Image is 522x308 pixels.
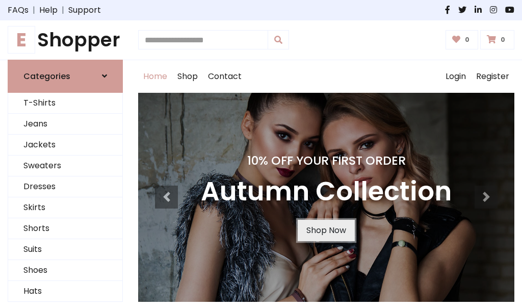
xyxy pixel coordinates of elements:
[8,29,123,52] a: EShopper
[68,4,101,16] a: Support
[58,4,68,16] span: |
[498,35,508,44] span: 0
[8,176,122,197] a: Dresses
[471,60,514,93] a: Register
[8,60,123,93] a: Categories
[8,260,122,281] a: Shoes
[8,4,29,16] a: FAQs
[8,26,35,54] span: E
[462,35,472,44] span: 0
[29,4,39,16] span: |
[23,71,70,81] h6: Categories
[39,4,58,16] a: Help
[480,30,514,49] a: 0
[172,60,203,93] a: Shop
[440,60,471,93] a: Login
[8,93,122,114] a: T-Shirts
[201,153,452,168] h4: 10% Off Your First Order
[8,29,123,52] h1: Shopper
[8,156,122,176] a: Sweaters
[8,239,122,260] a: Suits
[8,197,122,218] a: Skirts
[8,114,122,135] a: Jeans
[8,218,122,239] a: Shorts
[138,60,172,93] a: Home
[446,30,479,49] a: 0
[8,281,122,302] a: Hats
[8,135,122,156] a: Jackets
[298,220,355,241] a: Shop Now
[201,176,452,208] h3: Autumn Collection
[203,60,247,93] a: Contact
